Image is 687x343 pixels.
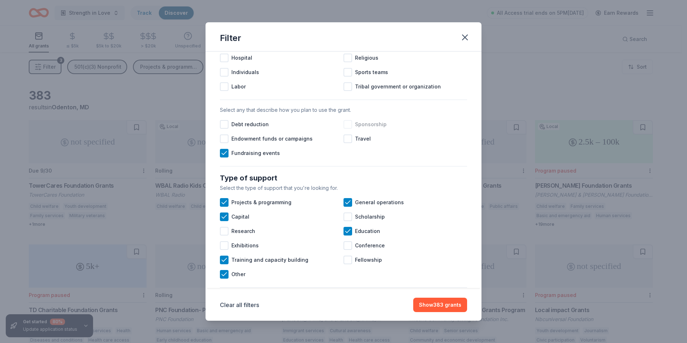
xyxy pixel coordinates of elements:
span: Sponsorship [355,120,387,129]
div: Select any that describe how you plan to use the grant. [220,106,467,114]
span: General operations [355,198,404,207]
span: Projects & programming [231,198,291,207]
span: Individuals [231,68,259,77]
button: Clear all filters [220,301,259,309]
span: Exhibitions [231,241,259,250]
button: Show383 grants [413,298,467,312]
span: Research [231,227,255,235]
span: Tribal government or organization [355,82,441,91]
span: Education [355,227,380,235]
span: Fundraising events [231,149,280,157]
div: Select the type of support that you're looking for. [220,184,467,192]
span: Travel [355,134,371,143]
span: Hospital [231,54,252,62]
span: Capital [231,212,249,221]
div: Filter [220,32,241,44]
span: Endowment funds or campaigns [231,134,313,143]
span: Debt reduction [231,120,269,129]
div: Type of support [220,172,467,184]
span: Training and capacity building [231,256,308,264]
span: Sports teams [355,68,388,77]
span: Scholarship [355,212,385,221]
span: Fellowship [355,256,382,264]
span: Labor [231,82,246,91]
span: Religious [355,54,378,62]
span: Other [231,270,245,279]
span: Conference [355,241,385,250]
